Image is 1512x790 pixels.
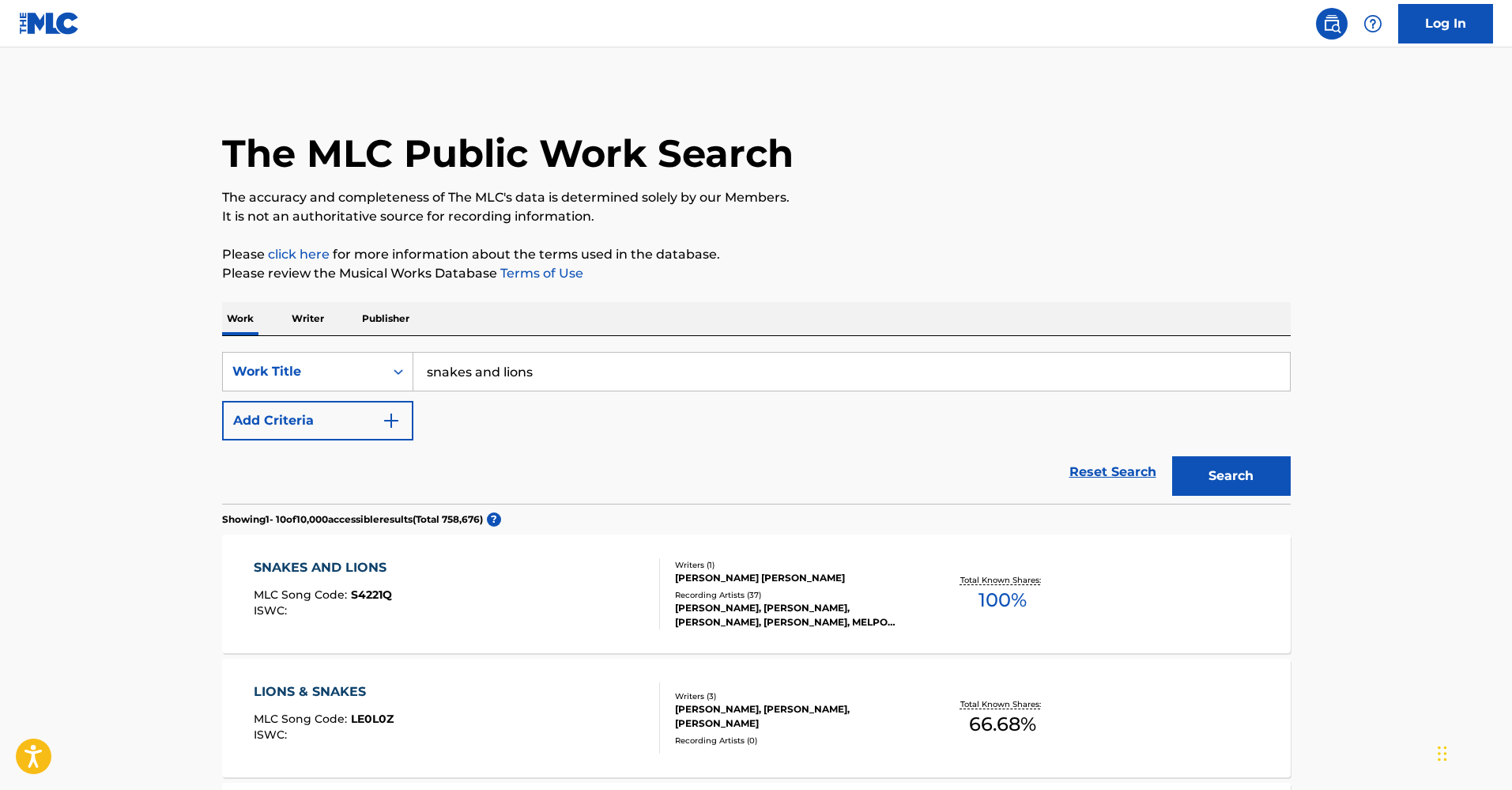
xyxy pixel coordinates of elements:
[254,558,394,577] div: SNAKES AND LIONS
[222,535,1291,653] a: SNAKES AND LIONSMLC Song Code:S4221QISWC:Writers (1)[PERSON_NAME] [PERSON_NAME]Recording Artists ...
[222,188,1291,207] p: The accuracy and completeness of The MLC's data is determined solely by our Members.
[222,245,1291,264] p: Please for more information about the terms used in the database.
[1357,8,1389,40] div: Help
[675,589,914,601] div: Recording Artists ( 37 )
[268,247,330,262] a: click here
[1398,4,1493,43] a: Log In
[487,512,501,527] span: ?
[960,698,1045,710] p: Total Known Shares:
[1438,730,1447,777] div: Drag
[222,401,413,440] button: Add Criteria
[254,712,351,726] span: MLC Song Code :
[222,130,794,177] h1: The MLC Public Work Search
[222,512,483,527] p: Showing 1 - 10 of 10,000 accessible results (Total 758,676 )
[675,702,914,731] div: [PERSON_NAME], [PERSON_NAME], [PERSON_NAME]
[254,728,291,742] span: ISWC :
[19,12,80,35] img: MLC Logo
[382,411,401,430] img: 9d2ae6d4665cec9f34b9.svg
[222,659,1291,777] a: LIONS & SNAKESMLC Song Code:LE0L0ZISWC:Writers (3)[PERSON_NAME], [PERSON_NAME], [PERSON_NAME]Reco...
[1172,456,1291,496] button: Search
[1322,14,1341,33] img: search
[232,362,375,381] div: Work Title
[254,682,394,701] div: LIONS & SNAKES
[675,690,914,702] div: Writers ( 3 )
[675,571,914,585] div: [PERSON_NAME] [PERSON_NAME]
[497,266,583,281] a: Terms of Use
[969,710,1036,739] span: 66.68 %
[960,574,1045,586] p: Total Known Shares:
[222,352,1291,504] form: Search Form
[351,712,394,726] span: LE0L0Z
[222,302,258,335] p: Work
[1061,455,1164,489] a: Reset Search
[978,586,1027,614] span: 100 %
[351,588,392,602] span: S4221Q
[1433,714,1512,790] iframe: Chat Widget
[222,207,1291,226] p: It is not an authoritative source for recording information.
[222,264,1291,283] p: Please review the Musical Works Database
[357,302,414,335] p: Publisher
[675,601,914,629] div: [PERSON_NAME], [PERSON_NAME], [PERSON_NAME], [PERSON_NAME], MELPO MENE
[675,559,914,571] div: Writers ( 1 )
[1363,14,1382,33] img: help
[675,735,914,747] div: Recording Artists ( 0 )
[287,302,329,335] p: Writer
[254,588,351,602] span: MLC Song Code :
[1316,8,1348,40] a: Public Search
[254,603,291,618] span: ISWC :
